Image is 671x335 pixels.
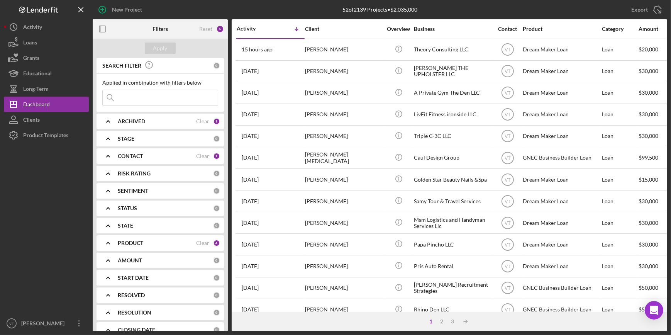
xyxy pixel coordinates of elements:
[118,188,148,194] b: SENTIMENT
[447,318,458,325] div: 3
[414,169,491,190] div: Golden Star Beauty Nails &Spa
[118,136,134,142] b: STAGE
[414,104,491,125] div: LivFit Fitness ironside LLC
[305,126,382,146] div: [PERSON_NAME]
[505,307,511,313] text: VT
[523,61,600,82] div: Dream Maker Loan
[242,263,259,269] time: 2025-08-11 02:27
[602,299,638,320] div: Loan
[639,299,668,320] div: $50,000
[505,47,511,53] text: VT
[242,90,259,96] time: 2025-08-12 20:45
[602,39,638,60] div: Loan
[213,135,220,142] div: 0
[145,43,176,54] button: Apply
[23,112,40,129] div: Clients
[23,97,50,114] div: Dashboard
[342,7,417,13] div: 52 of 2139 Projects • $2,035,000
[414,299,491,320] div: Rhino Den LLC
[213,292,220,299] div: 0
[152,26,168,32] b: Filters
[602,191,638,211] div: Loan
[118,257,142,264] b: AMOUNT
[505,155,511,161] text: VT
[414,83,491,103] div: A Private Gym The Den LLC
[153,43,168,54] div: Apply
[199,26,212,32] div: Reset
[23,19,42,37] div: Activity
[624,2,667,17] button: Export
[23,81,49,99] div: Long-Term
[242,133,259,139] time: 2025-08-12 00:41
[505,220,511,226] text: VT
[305,26,382,32] div: Client
[639,213,668,233] div: $30,000
[305,61,382,82] div: [PERSON_NAME]
[4,66,89,81] a: Educational
[305,169,382,190] div: [PERSON_NAME]
[505,90,511,96] text: VT
[118,223,133,229] b: STATE
[242,155,259,161] time: 2025-08-11 16:42
[118,170,151,177] b: RISK RATING
[4,112,89,128] a: Clients
[425,318,436,325] div: 1
[505,177,511,182] text: VT
[305,148,382,168] div: [PERSON_NAME][MEDICAL_DATA]
[213,170,220,177] div: 0
[305,83,382,103] div: [PERSON_NAME]
[505,242,511,247] text: VT
[414,256,491,276] div: Pris Auto Rental
[523,169,600,190] div: Dream Maker Loan
[213,240,220,247] div: 4
[639,191,668,211] div: $30,000
[242,177,259,183] time: 2025-08-11 12:06
[523,26,600,32] div: Product
[213,187,220,194] div: 0
[602,234,638,255] div: Loan
[505,69,511,74] text: VT
[4,316,89,331] button: VT[PERSON_NAME]
[436,318,447,325] div: 2
[23,50,39,68] div: Grants
[505,134,511,139] text: VT
[523,299,600,320] div: GNEC Business Builder Loan
[9,321,14,326] text: VT
[305,191,382,211] div: [PERSON_NAME]
[213,274,220,281] div: 0
[4,19,89,35] button: Activity
[118,309,151,316] b: RESOLUTION
[242,241,259,248] time: 2025-08-11 02:58
[305,104,382,125] div: [PERSON_NAME]
[242,220,259,226] time: 2025-08-11 11:46
[523,148,600,168] div: GNEC Business Builder Loan
[602,256,638,276] div: Loan
[216,25,224,33] div: 6
[639,256,668,276] div: $30,000
[523,256,600,276] div: Dream Maker Loan
[631,2,648,17] div: Export
[213,222,220,229] div: 0
[118,205,137,211] b: STATUS
[196,118,209,124] div: Clear
[305,299,382,320] div: [PERSON_NAME]
[523,191,600,211] div: Dream Maker Loan
[213,153,220,160] div: 1
[4,35,89,50] button: Loans
[4,50,89,66] a: Grants
[93,2,150,17] button: New Project
[602,61,638,82] div: Loan
[305,278,382,298] div: [PERSON_NAME]
[639,148,668,168] div: $99,500
[118,240,143,246] b: PRODUCT
[602,83,638,103] div: Loan
[414,148,491,168] div: Caul Design Group
[242,68,259,74] time: 2025-08-13 02:09
[118,292,145,298] b: RESOLVED
[196,153,209,159] div: Clear
[4,97,89,112] button: Dashboard
[23,35,37,52] div: Loans
[4,128,89,143] a: Product Templates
